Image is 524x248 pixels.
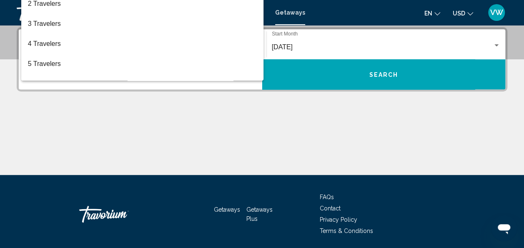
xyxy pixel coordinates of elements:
iframe: Button to launch messaging window [491,215,517,241]
span: 3 Travelers [28,14,257,34]
span: 6 Travelers [28,74,257,94]
span: 5 Travelers [28,54,257,74]
span: 4 Travelers [28,34,257,54]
